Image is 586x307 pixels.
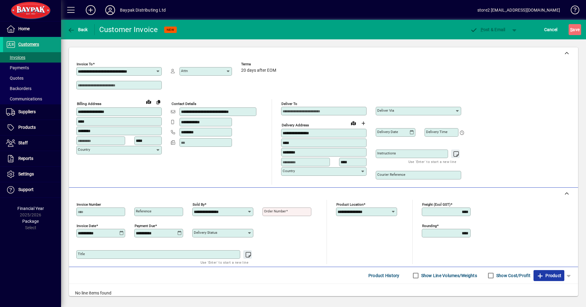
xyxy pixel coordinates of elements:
[3,167,61,182] a: Settings
[61,24,95,35] app-page-header-button: Back
[3,94,61,104] a: Communications
[77,202,101,207] mat-label: Invoice number
[194,230,217,235] mat-label: Delivery status
[6,96,42,101] span: Communications
[67,27,88,32] span: Back
[18,156,33,161] span: Reports
[3,104,61,120] a: Suppliers
[481,27,483,32] span: P
[408,158,456,165] mat-hint: Use 'Enter' to start a new line
[281,102,297,106] mat-label: Deliver To
[422,202,450,207] mat-label: Freight (excl GST)
[336,202,364,207] mat-label: Product location
[264,209,286,213] mat-label: Order number
[420,273,477,279] label: Show Line Volumes/Weights
[377,151,396,155] mat-label: Instructions
[135,224,155,228] mat-label: Payment due
[495,273,530,279] label: Show Cost/Profit
[6,76,24,81] span: Quotes
[241,68,276,73] span: 20 days after EOM
[358,118,368,128] button: Choose address
[78,252,85,256] mat-label: Title
[426,130,447,134] mat-label: Delivery time
[3,182,61,197] a: Support
[377,172,405,177] mat-label: Courier Reference
[6,55,25,60] span: Invoices
[17,206,44,211] span: Financial Year
[477,5,560,15] div: store2 [EMAIL_ADDRESS][DOMAIN_NAME]
[467,24,508,35] button: Post & Email
[77,62,93,66] mat-label: Invoice To
[193,202,204,207] mat-label: Sold by
[18,172,34,176] span: Settings
[78,147,90,152] mat-label: Country
[3,63,61,73] a: Payments
[100,5,120,16] button: Profile
[18,109,36,114] span: Suppliers
[18,187,34,192] span: Support
[22,219,39,224] span: Package
[422,224,437,228] mat-label: Rounding
[534,270,564,281] button: Product
[3,151,61,166] a: Reports
[349,118,358,128] a: View on map
[377,130,398,134] mat-label: Delivery date
[3,21,61,37] a: Home
[201,259,248,266] mat-hint: Use 'Enter' to start a new line
[81,5,100,16] button: Add
[544,25,558,34] span: Cancel
[570,27,573,32] span: S
[3,83,61,94] a: Backorders
[377,108,394,113] mat-label: Deliver via
[241,62,278,66] span: Terms
[69,284,578,302] div: No line items found
[66,24,89,35] button: Back
[18,140,28,145] span: Staff
[3,135,61,151] a: Staff
[144,97,154,107] a: View on map
[77,224,96,228] mat-label: Invoice date
[537,271,561,280] span: Product
[18,125,36,130] span: Products
[3,52,61,63] a: Invoices
[181,69,188,73] mat-label: Attn
[366,270,402,281] button: Product History
[570,25,580,34] span: ave
[6,86,31,91] span: Backorders
[136,209,151,213] mat-label: Reference
[6,65,29,70] span: Payments
[566,1,578,21] a: Knowledge Base
[569,24,581,35] button: Save
[120,5,166,15] div: Baypak Distributing Ltd
[470,27,505,32] span: ost & Email
[18,26,30,31] span: Home
[543,24,559,35] button: Cancel
[368,271,400,280] span: Product History
[99,25,158,34] div: Customer Invoice
[3,120,61,135] a: Products
[283,169,295,173] mat-label: Country
[3,73,61,83] a: Quotes
[167,28,174,32] span: NEW
[154,97,163,107] button: Copy to Delivery address
[18,42,39,47] span: Customers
